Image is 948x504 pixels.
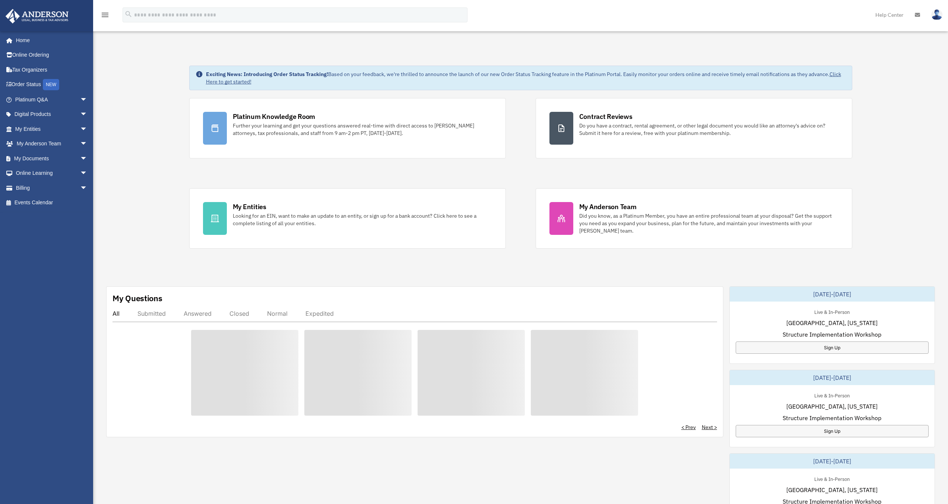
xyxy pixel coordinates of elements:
div: [DATE]-[DATE] [730,454,935,469]
div: Normal [267,310,288,317]
div: Did you know, as a Platinum Member, you have an entire professional team at your disposal? Get th... [579,212,838,234]
span: [GEOGRAPHIC_DATA], [US_STATE] [786,402,878,411]
a: My Entities Looking for an EIN, want to make an update to an entity, or sign up for a bank accoun... [189,188,506,249]
a: Platinum Q&Aarrow_drop_down [5,92,99,107]
div: Live & In-Person [808,391,856,399]
span: [GEOGRAPHIC_DATA], [US_STATE] [786,485,878,494]
a: Platinum Knowledge Room Further your learning and get your questions answered real-time with dire... [189,98,506,158]
div: My Anderson Team [579,202,637,211]
a: Order StatusNEW [5,77,99,92]
a: My Documentsarrow_drop_down [5,151,99,166]
span: arrow_drop_down [80,151,95,166]
a: Events Calendar [5,195,99,210]
div: My Entities [233,202,266,211]
a: My Anderson Teamarrow_drop_down [5,136,99,151]
div: All [112,310,120,317]
div: Do you have a contract, rental agreement, or other legal document you would like an attorney's ad... [579,122,838,137]
a: Next > [702,423,717,431]
span: arrow_drop_down [80,136,95,152]
a: Online Ordering [5,48,99,63]
div: Submitted [137,310,166,317]
span: Structure Implementation Workshop [783,330,881,339]
div: Closed [229,310,249,317]
a: Contract Reviews Do you have a contract, rental agreement, or other legal document you would like... [536,98,852,158]
a: Home [5,33,95,48]
a: Click Here to get started! [206,71,841,85]
span: arrow_drop_down [80,92,95,107]
div: [DATE]-[DATE] [730,370,935,385]
strong: Exciting News: Introducing Order Status Tracking! [206,71,328,78]
div: Looking for an EIN, want to make an update to an entity, or sign up for a bank account? Click her... [233,212,492,227]
img: Anderson Advisors Platinum Portal [3,9,71,23]
a: menu [101,13,110,19]
span: arrow_drop_down [80,122,95,137]
i: menu [101,10,110,19]
div: Live & In-Person [808,475,856,482]
a: Sign Up [736,341,929,354]
span: [GEOGRAPHIC_DATA], [US_STATE] [786,318,878,327]
div: Contract Reviews [579,112,632,121]
div: My Questions [112,293,162,304]
div: NEW [43,79,59,90]
span: arrow_drop_down [80,166,95,181]
span: arrow_drop_down [80,107,95,122]
div: Further your learning and get your questions answered real-time with direct access to [PERSON_NAM... [233,122,492,137]
a: Billingarrow_drop_down [5,180,99,195]
div: Expedited [305,310,334,317]
a: Online Learningarrow_drop_down [5,166,99,181]
div: [DATE]-[DATE] [730,287,935,302]
div: Based on your feedback, we're thrilled to announce the launch of our new Order Status Tracking fe... [206,70,846,85]
a: Tax Organizers [5,62,99,77]
div: Live & In-Person [808,308,856,315]
a: Sign Up [736,425,929,437]
img: User Pic [931,9,942,20]
i: search [124,10,133,18]
span: arrow_drop_down [80,180,95,196]
div: Answered [184,310,212,317]
a: My Anderson Team Did you know, as a Platinum Member, you have an entire professional team at your... [536,188,852,249]
a: < Prev [681,423,696,431]
span: Structure Implementation Workshop [783,413,881,422]
div: Platinum Knowledge Room [233,112,316,121]
a: Digital Productsarrow_drop_down [5,107,99,122]
a: My Entitiesarrow_drop_down [5,122,99,136]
